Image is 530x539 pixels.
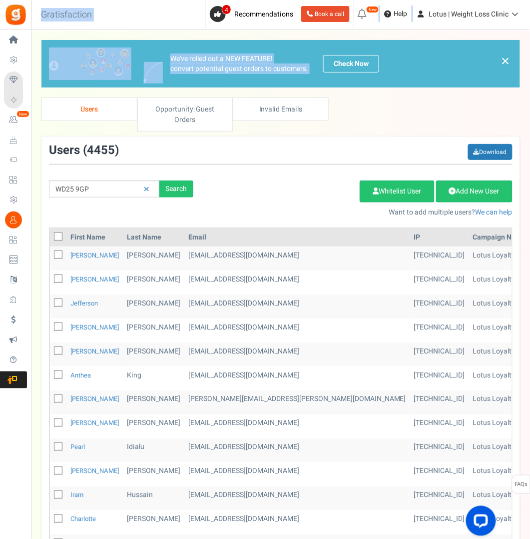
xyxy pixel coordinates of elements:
[429,9,509,19] span: Lotus | Weight Loss Clinic
[410,390,469,414] td: [TECHNICAL_ID]
[391,9,408,19] span: Help
[123,510,184,534] td: [PERSON_NAME]
[380,6,412,22] a: Help
[66,228,123,246] th: First Name
[41,97,137,121] a: Users
[30,5,103,25] h3: Gratisfaction
[501,55,510,67] a: ×
[49,180,159,197] input: Search by email or name
[49,144,119,157] h3: Users ( )
[70,346,119,356] a: [PERSON_NAME]
[184,462,410,486] td: customer
[123,294,184,318] td: [PERSON_NAME]
[410,438,469,462] td: [TECHNICAL_ID]
[123,318,184,342] td: [PERSON_NAME]
[476,207,513,217] a: We can help
[70,514,96,524] a: Charlotte
[222,4,231,14] span: 4
[410,510,469,534] td: [TECHNICAL_ID]
[360,180,435,202] a: Whitelist User
[468,144,513,160] a: Download
[123,228,184,246] th: Last Name
[210,6,297,22] a: 4 Recommendations
[515,475,528,494] span: FAQs
[410,294,469,318] td: [TECHNICAL_ID]
[184,366,410,390] td: customer
[123,414,184,438] td: [PERSON_NAME]
[184,228,410,246] th: Email
[410,228,469,246] th: IP
[410,366,469,390] td: [TECHNICAL_ID]
[184,342,410,366] td: customer
[410,246,469,270] td: [TECHNICAL_ID]
[170,54,308,74] p: We've rolled out a NEW FEATURE! convert potential guest orders to customers.
[184,390,410,414] td: customer
[16,110,29,117] em: New
[184,246,410,270] td: customer
[159,180,193,197] div: Search
[70,370,91,380] a: Anthea
[184,486,410,510] td: customer
[410,342,469,366] td: [TECHNICAL_ID]
[184,318,410,342] td: customer
[70,394,119,404] a: [PERSON_NAME]
[410,270,469,294] td: [TECHNICAL_ID]
[410,486,469,510] td: [TECHNICAL_ID]
[70,490,83,500] a: Iram
[70,466,119,476] a: [PERSON_NAME]
[70,442,85,452] a: Pearl
[70,298,98,308] a: Jefferson
[123,366,184,390] td: King
[184,438,410,462] td: customer
[233,97,329,121] a: Invalid Emails
[410,318,469,342] td: [TECHNICAL_ID]
[4,3,27,26] img: Gratisfaction
[87,141,115,159] span: 4455
[123,486,184,510] td: Hussain
[70,274,119,284] a: [PERSON_NAME]
[323,55,379,72] a: Check Now
[410,462,469,486] td: [TECHNICAL_ID]
[123,246,184,270] td: [PERSON_NAME]
[123,438,184,462] td: Idialu
[184,270,410,294] td: customer
[70,322,119,332] a: [PERSON_NAME]
[366,6,379,13] em: New
[70,418,119,428] a: [PERSON_NAME]
[49,47,131,80] img: images
[139,180,154,198] a: Reset
[123,390,184,414] td: [PERSON_NAME]
[123,342,184,366] td: [PERSON_NAME]
[208,207,513,217] p: Want to add multiple users?
[436,180,513,202] a: Add New User
[4,111,27,128] a: New
[184,294,410,318] td: customer
[137,97,233,131] a: Opportunity: Guest Orders
[410,414,469,438] td: [TECHNICAL_ID]
[144,62,163,83] img: images
[301,6,350,22] a: Book a call
[184,510,410,534] td: customer
[184,414,410,438] td: customer
[234,9,293,19] span: Recommendations
[123,270,184,294] td: [PERSON_NAME]
[70,250,119,260] a: [PERSON_NAME]
[123,462,184,486] td: [PERSON_NAME]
